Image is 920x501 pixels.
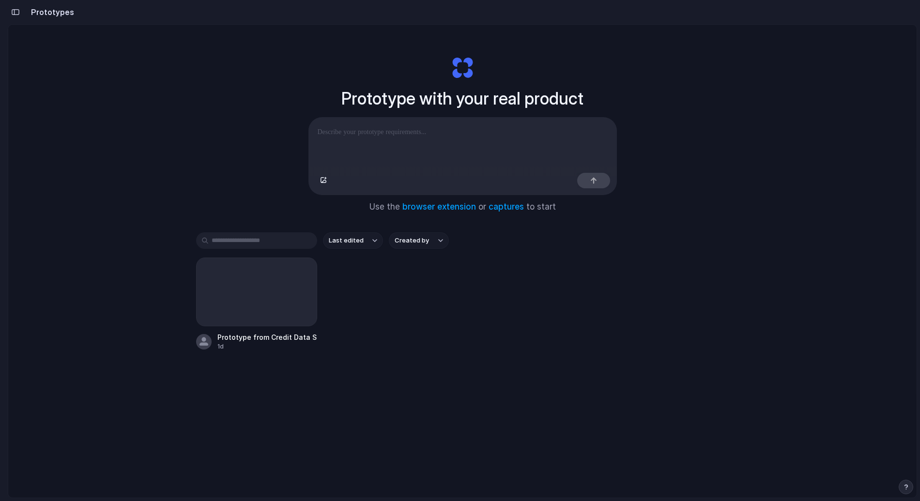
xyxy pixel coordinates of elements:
a: captures [489,202,524,212]
a: browser extension [402,202,476,212]
span: Use the or to start [369,201,556,213]
button: Last edited [323,232,383,249]
a: Prototype from Credit Data Storage Deals1d [196,258,317,351]
h2: Prototypes [27,6,74,18]
span: Last edited [329,236,364,245]
span: Created by [395,236,429,245]
h1: Prototype with your real product [341,86,583,111]
button: Created by [389,232,449,249]
div: 1d [217,342,317,351]
div: Prototype from Credit Data Storage Deals [217,332,317,342]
